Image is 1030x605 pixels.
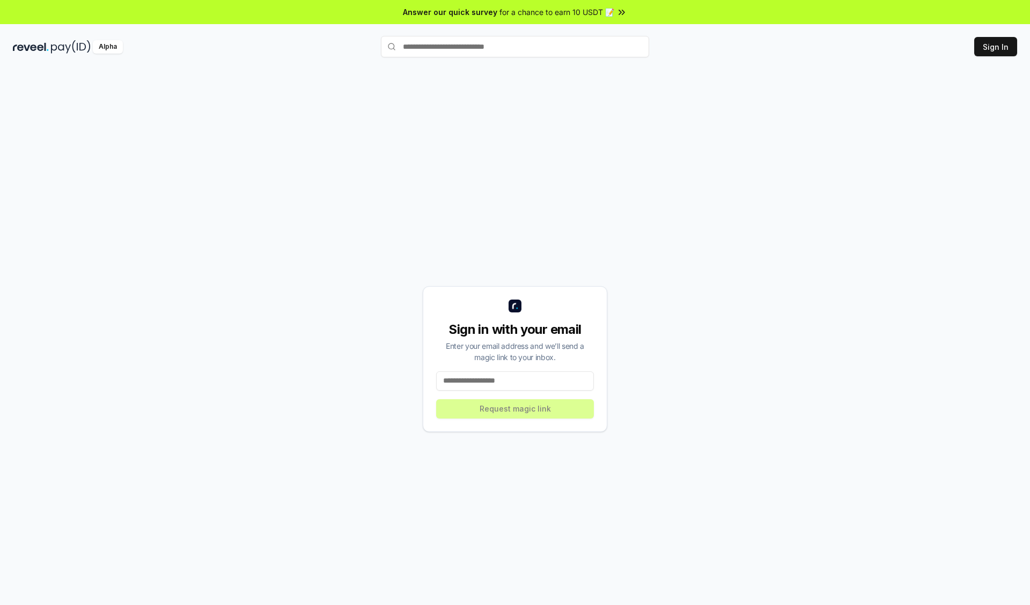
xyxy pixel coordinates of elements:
div: Alpha [93,40,123,54]
span: Answer our quick survey [403,6,497,18]
div: Enter your email address and we’ll send a magic link to your inbox. [436,340,594,363]
img: pay_id [51,40,91,54]
div: Sign in with your email [436,321,594,338]
button: Sign In [974,37,1017,56]
img: logo_small [509,300,521,312]
img: reveel_dark [13,40,49,54]
span: for a chance to earn 10 USDT 📝 [499,6,614,18]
